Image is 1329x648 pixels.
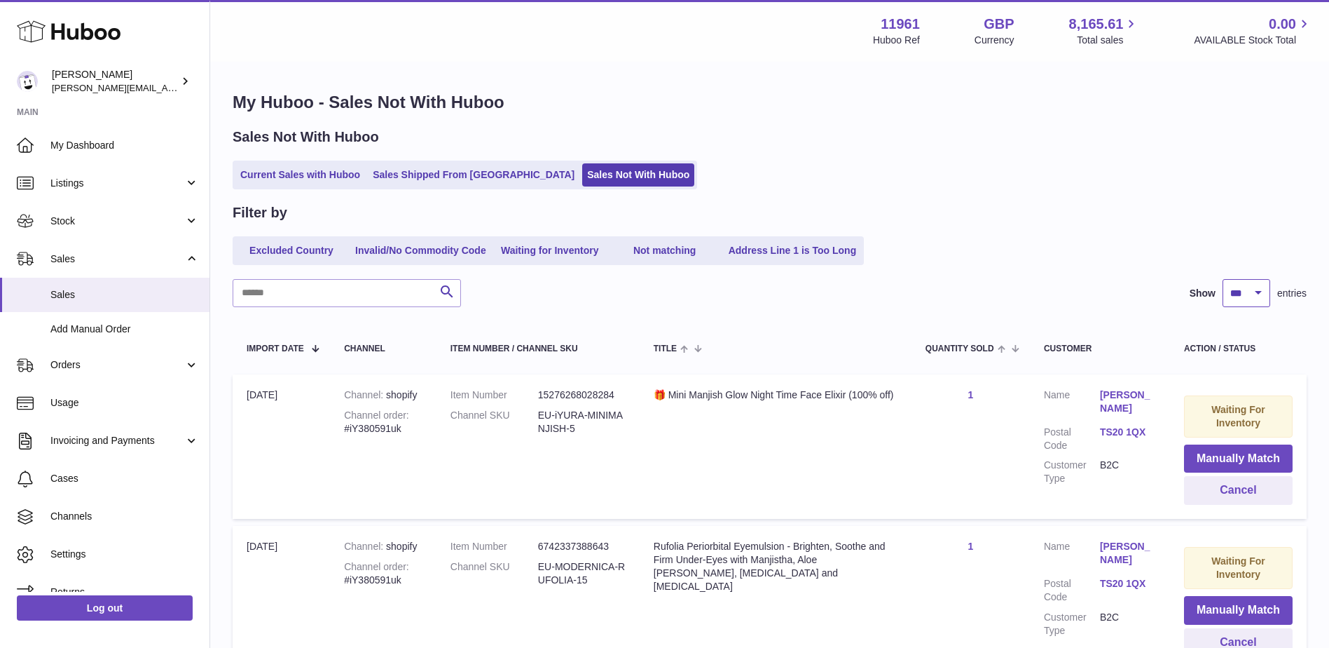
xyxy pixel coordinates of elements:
[50,252,184,266] span: Sales
[233,91,1307,114] h1: My Huboo - Sales Not With Huboo
[50,139,199,152] span: My Dashboard
[1044,426,1100,452] dt: Postal Code
[450,560,538,587] dt: Channel SKU
[17,595,193,621] a: Log out
[968,541,973,552] a: 1
[881,15,920,34] strong: 11961
[925,344,994,353] span: Quantity Sold
[450,409,538,436] dt: Channel SKU
[235,163,365,187] a: Current Sales with Huboo
[1044,611,1100,637] dt: Customer Type
[654,389,897,402] div: 🎁 Mini Manjish Glow Night Time Face Elixir (100% off)
[233,203,287,222] h2: Filter by
[654,344,677,353] span: Title
[984,15,1014,34] strong: GBP
[344,560,422,587] div: #iY380591uk
[494,239,606,262] a: Waiting for Inventory
[52,68,178,95] div: [PERSON_NAME]
[538,389,626,402] dd: 15276268028284
[233,374,330,519] td: [DATE]
[873,34,920,47] div: Huboo Ref
[1100,611,1156,637] dd: B2C
[50,323,199,336] span: Add Manual Order
[17,71,38,92] img: raghav@transformative.in
[975,34,1014,47] div: Currency
[1100,459,1156,485] dd: B2C
[1211,404,1265,428] strong: Waiting For Inventory
[1184,344,1293,353] div: Action / Status
[1277,287,1307,300] span: entries
[1100,389,1156,415] a: [PERSON_NAME]
[1190,287,1216,300] label: Show
[1044,389,1100,419] dt: Name
[538,409,626,436] dd: EU-iYURA-MINIMANJISH-5
[1269,15,1296,34] span: 0.00
[233,128,379,147] h2: Sales Not With Huboo
[50,510,199,523] span: Channels
[50,358,184,372] span: Orders
[350,239,491,262] a: Invalid/No Commodity Code
[609,239,721,262] a: Not matching
[538,560,626,587] dd: EU-MODERNICA-RUFOLIA-15
[235,239,347,262] a: Excluded Country
[538,540,626,553] dd: 6742337388643
[344,389,422,402] div: shopify
[50,434,184,447] span: Invoicing and Payments
[344,540,422,553] div: shopify
[1044,459,1100,485] dt: Customer Type
[1069,15,1124,34] span: 8,165.61
[50,396,199,410] span: Usage
[1184,445,1293,473] button: Manually Match
[344,344,422,353] div: Channel
[344,410,409,421] strong: Channel order
[1100,577,1156,590] a: TS20 1QX
[368,163,579,187] a: Sales Shipped From [GEOGRAPHIC_DATA]
[50,288,199,302] span: Sales
[344,541,386,552] strong: Channel
[50,586,199,599] span: Returns
[1194,15,1312,47] a: 0.00 AVAILABLE Stock Total
[1077,34,1139,47] span: Total sales
[450,540,538,553] dt: Item Number
[582,163,694,187] a: Sales Not With Huboo
[344,389,386,400] strong: Channel
[1044,577,1100,604] dt: Postal Code
[1184,476,1293,505] button: Cancel
[450,344,626,353] div: Item Number / Channel SKU
[1100,426,1156,439] a: TS20 1QX
[1069,15,1140,47] a: 8,165.61 Total sales
[654,540,897,593] div: Rufolia Periorbital Eyemulsion - Brighten, Soothe and Firm Under-Eyes with Manjistha, Aloe [PERSO...
[344,409,422,436] div: #iY380591uk
[344,561,409,572] strong: Channel order
[724,239,862,262] a: Address Line 1 is Too Long
[1044,540,1100,570] dt: Name
[1194,34,1312,47] span: AVAILABLE Stock Total
[1044,344,1156,353] div: Customer
[450,389,538,402] dt: Item Number
[50,548,199,561] span: Settings
[1184,596,1293,625] button: Manually Match
[50,177,184,190] span: Listings
[1100,540,1156,567] a: [PERSON_NAME]
[52,82,281,93] span: [PERSON_NAME][EMAIL_ADDRESS][DOMAIN_NAME]
[50,472,199,485] span: Cases
[50,215,184,228] span: Stock
[247,344,304,353] span: Import date
[968,389,973,400] a: 1
[1211,555,1265,580] strong: Waiting For Inventory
